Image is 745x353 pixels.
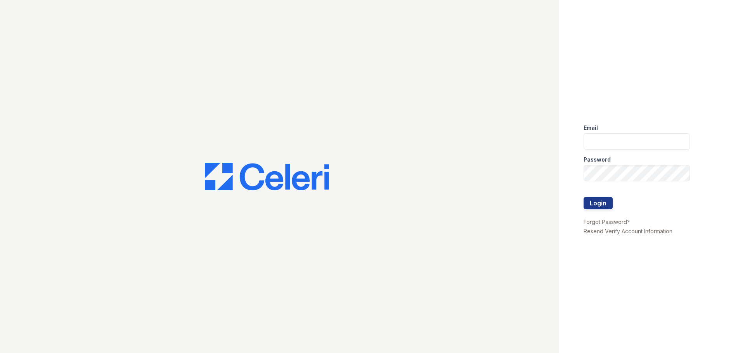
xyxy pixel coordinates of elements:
[584,124,598,132] label: Email
[584,156,611,164] label: Password
[205,163,329,191] img: CE_Logo_Blue-a8612792a0a2168367f1c8372b55b34899dd931a85d93a1a3d3e32e68fde9ad4.png
[584,228,672,234] a: Resend Verify Account Information
[584,197,613,209] button: Login
[584,219,630,225] a: Forgot Password?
